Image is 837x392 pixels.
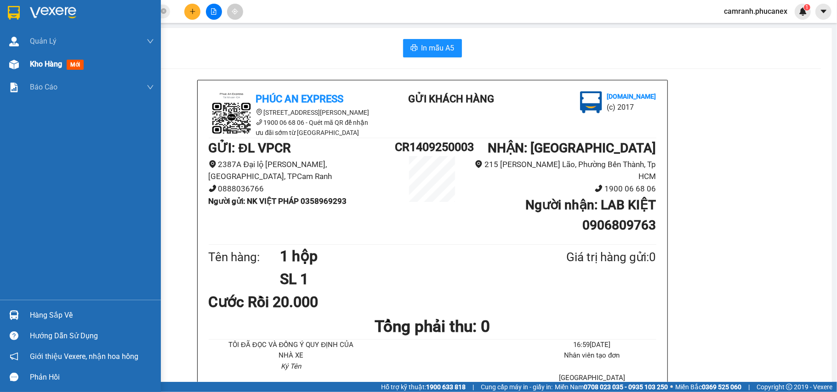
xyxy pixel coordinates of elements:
div: Cước Rồi 20.000 [209,291,356,314]
span: down [147,84,154,91]
button: printerIn mẫu A5 [403,39,462,57]
img: warehouse-icon [9,60,19,69]
div: Phản hồi [30,370,154,384]
div: Tên hàng: [209,248,280,267]
span: 1 [805,4,809,11]
b: Người nhận : LAB KIỆT 0906809763 [525,197,656,233]
span: Miền Bắc [675,382,741,392]
li: TÔI ĐÃ ĐỌC VÀ ĐỒNG Ý QUY ĐỊNH CỦA NHÀ XE [227,340,355,361]
b: Phúc An Express [11,59,48,118]
b: Phúc An Express [256,93,344,105]
li: 1900 06 68 06 [470,183,656,195]
img: logo-vxr [8,6,20,20]
span: aim [232,8,238,15]
b: GỬI : ĐL VPCR [209,140,291,156]
span: notification [10,352,18,361]
img: logo.jpg [11,11,57,57]
span: Báo cáo [30,81,57,93]
span: caret-down [820,7,828,16]
img: warehouse-icon [9,37,19,46]
li: 0888036766 [209,183,395,195]
img: icon-new-feature [799,7,807,16]
img: solution-icon [9,83,19,92]
b: Gửi khách hàng [57,13,91,56]
button: caret-down [815,4,831,20]
b: NHẬN : [GEOGRAPHIC_DATA] [488,140,656,156]
span: close-circle [161,8,166,14]
b: Người gửi : NK VIỆT PHÁP 0358969293 [209,196,347,206]
div: Hàng sắp về [30,308,154,322]
span: Hỗ trợ kỹ thuật: [381,382,466,392]
h1: 1 hộp [280,245,522,268]
img: warehouse-icon [9,310,19,320]
li: Nhân viên tạo đơn [528,350,656,361]
span: environment [256,109,262,115]
span: file-add [211,8,217,15]
span: Kho hàng [30,60,62,68]
div: Hướng dẫn sử dụng [30,329,154,343]
h1: SL 1 [280,268,522,291]
h1: CR1409250003 [395,138,469,156]
button: aim [227,4,243,20]
strong: 0708 023 035 - 0935 103 250 [584,383,668,391]
li: [STREET_ADDRESS][PERSON_NAME] [209,107,374,118]
span: Giới thiệu Vexere, nhận hoa hồng [30,351,138,362]
span: Quản Lý [30,35,57,47]
sup: 1 [804,4,810,11]
span: In mẫu A5 [421,42,455,54]
span: camranh.phucanex [717,6,795,17]
img: logo.jpg [100,11,122,34]
span: close-circle [161,7,166,16]
li: (c) 2017 [607,101,656,113]
img: logo.jpg [209,91,255,137]
span: question-circle [10,331,18,340]
span: environment [475,160,483,168]
div: Giá trị hàng gửi: 0 [522,248,656,267]
li: [GEOGRAPHIC_DATA] [528,373,656,384]
span: | [473,382,474,392]
button: file-add [206,4,222,20]
li: 16:59[DATE] [528,340,656,351]
img: logo.jpg [580,91,602,113]
span: ⚪️ [670,385,673,389]
strong: 1900 633 818 [426,383,466,391]
span: | [748,382,750,392]
span: plus [189,8,196,15]
i: Ký Tên [281,362,301,370]
span: Miền Nam [555,382,668,392]
span: message [10,373,18,381]
strong: 0369 525 060 [702,383,741,391]
li: 1900 06 68 06 - Quét mã QR để nhận ưu đãi sớm từ [GEOGRAPHIC_DATA] [209,118,374,138]
b: [DOMAIN_NAME] [77,35,126,42]
h1: Tổng phải thu: 0 [209,314,656,339]
b: Gửi khách hàng [408,93,494,105]
span: phone [595,185,603,192]
li: 2387A Đại lộ [PERSON_NAME], [GEOGRAPHIC_DATA], TPCam Ranh [209,158,395,183]
span: environment [209,160,216,168]
span: copyright [786,384,792,390]
span: phone [209,185,216,192]
span: Cung cấp máy in - giấy in: [481,382,552,392]
li: 215 [PERSON_NAME] Lão, Phường Bến Thành, Tp HCM [470,158,656,183]
b: [DOMAIN_NAME] [607,93,656,100]
li: (c) 2017 [77,44,126,55]
span: phone [256,119,262,125]
span: down [147,38,154,45]
button: plus [184,4,200,20]
span: mới [67,60,84,70]
span: printer [410,44,418,53]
